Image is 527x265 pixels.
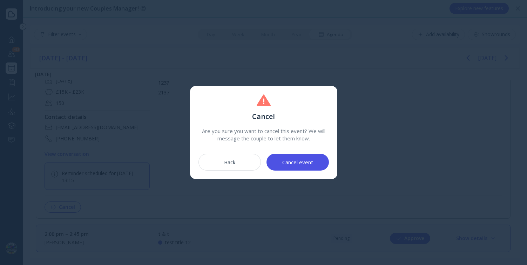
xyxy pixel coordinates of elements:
div: Cancel event [282,159,313,165]
div: Back [224,159,235,165]
button: Back [198,154,261,171]
div: Cancel [198,112,329,122]
button: Cancel event [266,154,329,171]
div: Are you sure you want to cancel this event? We will message the couple to let them know. [198,127,329,143]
